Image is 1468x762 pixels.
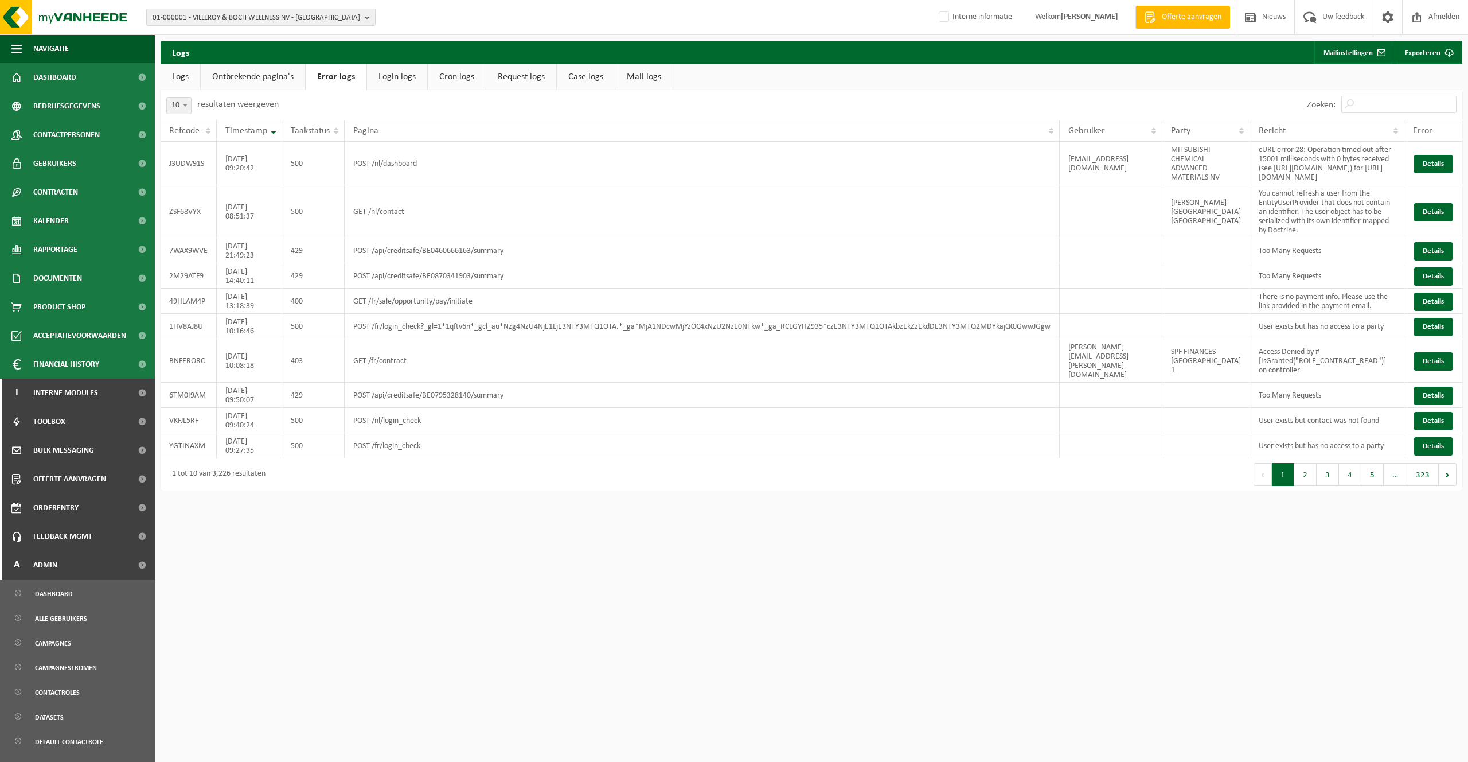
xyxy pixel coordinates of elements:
[33,321,126,350] span: Acceptatievoorwaarden
[1314,41,1393,64] a: Mailinstellingen
[161,238,217,263] td: 7WAX9WVE
[1068,126,1105,135] span: Gebruiker
[3,706,152,728] a: Datasets
[1254,463,1272,486] button: Previous
[486,64,556,90] a: Request logs
[161,339,217,383] td: BNFERORC
[1414,155,1453,173] button: Details
[345,142,1060,185] td: POST /nl/dashboard
[35,706,64,728] span: Datasets
[35,632,71,654] span: Campagnes
[146,9,376,26] button: 01-000001 - VILLEROY & BOCH WELLNESS NV - [GEOGRAPHIC_DATA]
[1250,314,1404,339] td: User exists but has no access to a party
[345,433,1060,458] td: POST /fr/login_check
[35,583,73,605] span: Dashboard
[3,582,152,604] a: Dashboard
[1414,318,1453,336] button: Details
[1061,13,1118,21] strong: [PERSON_NAME]
[33,522,92,551] span: Feedback MGMT
[217,263,282,289] td: [DATE] 14:40:11
[1159,11,1224,23] span: Offerte aanvragen
[1413,126,1432,135] span: Error
[217,383,282,408] td: [DATE] 09:50:07
[306,64,366,90] a: Error logs
[936,9,1012,26] label: Interne informatie
[367,64,427,90] a: Login logs
[161,41,201,64] h2: Logs
[1361,463,1384,486] button: 5
[345,289,1060,314] td: GET /fr/sale/opportunity/pay/initiate
[282,185,345,238] td: 500
[1162,185,1250,238] td: [PERSON_NAME] [GEOGRAPHIC_DATA] [GEOGRAPHIC_DATA]
[3,730,152,752] a: default contactrole
[345,238,1060,263] td: POST /api/creditsafe/BE0460666163/summary
[33,293,85,321] span: Product Shop
[161,142,217,185] td: J3UDW91S
[345,263,1060,289] td: POST /api/creditsafe/BE0870341903/summary
[33,407,65,436] span: Toolbox
[1414,412,1453,430] button: Details
[217,142,282,185] td: [DATE] 09:20:42
[225,126,267,135] span: Timestamp
[33,34,69,63] span: Navigatie
[153,9,360,26] span: 01-000001 - VILLEROY & BOCH WELLNESS NV - [GEOGRAPHIC_DATA]
[1414,267,1453,286] button: Details
[353,126,378,135] span: Pagina
[1250,339,1404,383] td: Access Denied by #[IsGranted("ROLE_CONTRACT_READ")] on controller
[33,92,100,120] span: Bedrijfsgegevens
[1414,352,1453,371] button: Details
[1259,126,1286,135] span: Bericht
[161,314,217,339] td: 1HV8AJ8U
[1250,383,1404,408] td: Too Many Requests
[1307,100,1336,110] label: Zoeken:
[35,682,80,703] span: Contactroles
[1317,463,1339,486] button: 3
[3,681,152,703] a: Contactroles
[282,142,345,185] td: 500
[1250,142,1404,185] td: cURL error 28: Operation timed out after 15001 milliseconds with 0 bytes received (see [URL][DOMA...
[1250,185,1404,238] td: You cannot refresh a user from the EntityUserProvider that does not contain an identifier. The us...
[1294,463,1317,486] button: 2
[217,185,282,238] td: [DATE] 08:51:37
[33,178,78,207] span: Contracten
[3,607,152,629] a: Alle gebruikers
[282,339,345,383] td: 403
[217,289,282,314] td: [DATE] 13:18:39
[1414,387,1453,405] button: Details
[11,551,22,580] span: A
[161,64,200,90] a: Logs
[166,464,266,485] div: 1 tot 10 van 3,226 resultaten
[282,314,345,339] td: 500
[282,383,345,408] td: 429
[282,433,345,458] td: 500
[1250,238,1404,263] td: Too Many Requests
[3,632,152,654] a: Campagnes
[1414,293,1453,311] button: Details
[282,289,345,314] td: 400
[33,350,99,379] span: Financial History
[1414,242,1453,261] button: Details
[1339,463,1361,486] button: 4
[161,408,217,433] td: VKFJL5RF
[33,465,106,493] span: Offerte aanvragen
[1250,433,1404,458] td: User exists but has no access to a party
[201,64,305,90] a: Ontbrekende pagina's
[33,379,98,407] span: Interne modules
[282,408,345,433] td: 500
[161,433,217,458] td: YGTINAXM
[33,436,94,465] span: Bulk Messaging
[345,314,1060,339] td: POST /fr/login_check?_gl=1*1qftv6n*_gcl_au*Nzg4NzU4NjE1LjE3NTY3MTQ1OTA.*_ga*MjA1NDcwMjYzOC4xNzU2N...
[345,339,1060,383] td: GET /fr/contract
[345,383,1060,408] td: POST /api/creditsafe/BE0795328140/summary
[1272,463,1294,486] button: 1
[291,126,330,135] span: Taakstatus
[615,64,673,90] a: Mail logs
[33,207,69,235] span: Kalender
[217,314,282,339] td: [DATE] 10:16:46
[1162,339,1250,383] td: SPF FINANCES - [GEOGRAPHIC_DATA] 1
[1407,463,1439,486] button: 323
[1171,126,1190,135] span: Party
[282,263,345,289] td: 429
[557,64,615,90] a: Case logs
[11,379,22,407] span: I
